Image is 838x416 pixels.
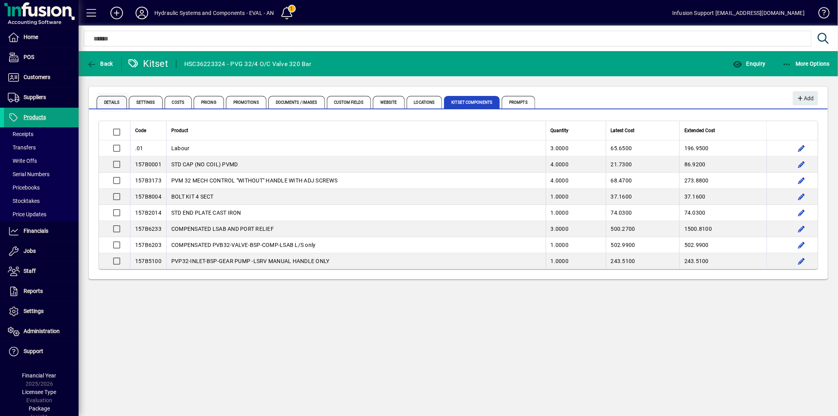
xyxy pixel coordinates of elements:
[733,61,765,67] span: Enquiry
[24,114,46,120] span: Products
[24,54,34,60] span: POS
[795,206,808,219] button: Edit
[4,194,79,208] a: Stocktakes
[194,96,224,109] span: Pricing
[4,261,79,281] a: Staff
[8,144,36,151] span: Transfers
[546,221,606,237] td: 3.0000
[4,221,79,241] a: Financials
[797,92,814,105] span: Add
[135,144,161,152] div: .01
[97,96,127,109] span: Details
[128,57,169,70] div: Kitset
[672,7,805,19] div: Infusion Support [EMAIL_ADDRESS][DOMAIN_NAME]
[8,171,50,177] span: Serial Numbers
[546,189,606,205] td: 1.0000
[4,181,79,194] a: Pricebooks
[4,88,79,107] a: Suppliers
[444,96,500,109] span: Kitset Components
[268,96,325,109] span: Documents / Images
[171,126,188,135] span: Product
[606,173,679,189] td: 68.4700
[795,239,808,251] button: Edit
[546,173,606,189] td: 4.0000
[812,2,828,27] a: Knowledge Base
[782,61,830,67] span: More Options
[8,158,37,164] span: Write Offs
[4,208,79,221] a: Price Updates
[546,205,606,221] td: 1.0000
[166,221,546,237] td: COMPENSATED LSAB AND PORT RELIEF
[87,61,113,67] span: Back
[4,127,79,141] a: Receipts
[679,173,766,189] td: 273.8800
[795,142,808,155] button: Edit
[327,96,371,109] span: Custom Fields
[502,96,535,109] span: Prompts
[24,288,43,294] span: Reports
[8,131,33,137] span: Receipts
[546,156,606,173] td: 4.0000
[135,241,161,249] div: 157B6203
[546,237,606,253] td: 1.0000
[4,68,79,87] a: Customers
[135,225,161,233] div: 157B6233
[8,198,40,204] span: Stocktakes
[611,126,635,135] span: Latest Cost
[24,34,38,40] span: Home
[679,205,766,221] td: 74.0300
[135,257,161,265] div: 157B5100
[795,174,808,187] button: Edit
[24,94,46,100] span: Suppliers
[22,372,57,379] span: Financial Year
[24,328,60,334] span: Administration
[373,96,405,109] span: Website
[24,268,36,274] span: Staff
[8,211,46,217] span: Price Updates
[226,96,266,109] span: Promotions
[166,237,546,253] td: COMPENSATED PVB32-VALVE-BSP-COMP-LSAB L/S only
[4,282,79,301] a: Reports
[551,126,569,135] span: Quantity
[135,126,146,135] span: Code
[4,322,79,341] a: Administration
[135,177,161,184] div: 157B3173
[606,221,679,237] td: 500.2700
[4,28,79,47] a: Home
[4,342,79,361] a: Support
[606,205,679,221] td: 74.0300
[4,168,79,181] a: Serial Numbers
[129,6,154,20] button: Profile
[4,154,79,168] a: Write Offs
[795,223,808,235] button: Edit
[606,156,679,173] td: 21.7300
[166,156,546,173] td: STD CAP (NO COIL) PVMD
[546,253,606,269] td: 1.0000
[165,96,192,109] span: Costs
[166,189,546,205] td: BOLT KIT 4 SECT
[679,221,766,237] td: 1500.8100
[8,184,40,191] span: Pricebooks
[135,209,161,217] div: 157B2014
[24,228,48,234] span: Financials
[679,156,766,173] td: 86.9200
[24,248,36,254] span: Jobs
[24,74,50,80] span: Customers
[166,253,546,269] td: PVP32-INLET-BSP-GEAR PUMP -LSRV MANUAL HANDLE ONLY
[679,253,766,269] td: 243.5100
[731,57,767,71] button: Enquiry
[135,193,161,201] div: 157B8004
[684,126,715,135] span: Extended Cost
[4,302,79,321] a: Settings
[679,189,766,205] td: 37.1600
[166,205,546,221] td: STD END PLATE CAST IRON
[679,237,766,253] td: 502.9900
[129,96,163,109] span: Settings
[795,255,808,267] button: Edit
[24,308,44,314] span: Settings
[24,348,43,354] span: Support
[154,7,274,19] div: Hydraulic Systems and Components - EVAL - AN
[4,48,79,67] a: POS
[22,389,57,395] span: Licensee Type
[546,140,606,156] td: 3.0000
